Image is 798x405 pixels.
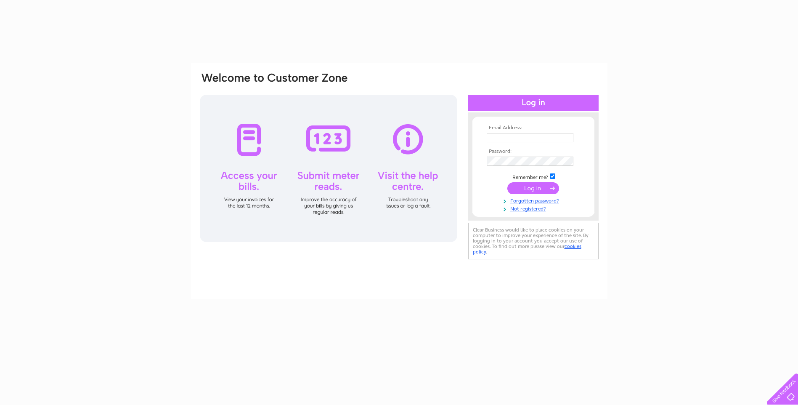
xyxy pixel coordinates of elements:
[485,149,582,155] th: Password:
[487,204,582,212] a: Not registered?
[487,196,582,204] a: Forgotten password?
[473,243,581,255] a: cookies policy
[468,223,599,259] div: Clear Business would like to place cookies on your computer to improve your experience of the sit...
[507,182,559,194] input: Submit
[485,172,582,181] td: Remember me?
[485,125,582,131] th: Email Address:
